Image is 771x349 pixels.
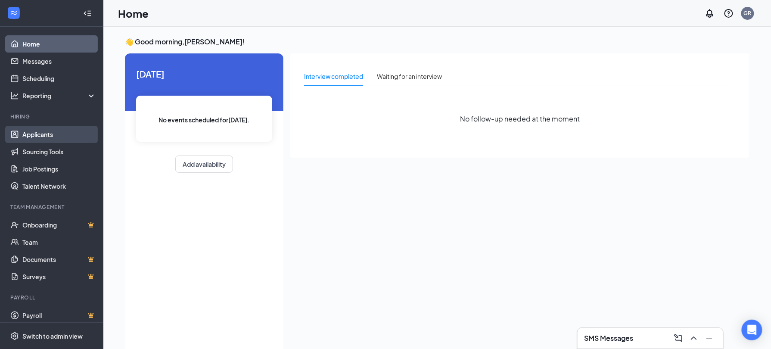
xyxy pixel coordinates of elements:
[10,203,94,211] div: Team Management
[9,9,18,17] svg: WorkstreamLogo
[22,53,96,70] a: Messages
[22,332,83,340] div: Switch to admin view
[703,331,716,345] button: Minimize
[742,320,762,340] div: Open Intercom Messenger
[159,115,250,125] span: No events scheduled for [DATE] .
[22,178,96,195] a: Talent Network
[22,216,96,234] a: OnboardingCrown
[22,35,96,53] a: Home
[689,333,699,343] svg: ChevronUp
[10,332,19,340] svg: Settings
[22,91,96,100] div: Reporting
[22,70,96,87] a: Scheduling
[22,160,96,178] a: Job Postings
[83,9,92,18] svg: Collapse
[10,113,94,120] div: Hiring
[10,91,19,100] svg: Analysis
[672,331,685,345] button: ComposeMessage
[22,234,96,251] a: Team
[687,331,701,345] button: ChevronUp
[377,72,442,81] div: Waiting for an interview
[136,67,272,81] span: [DATE]
[175,156,233,173] button: Add availability
[724,8,734,19] svg: QuestionInfo
[673,333,684,343] svg: ComposeMessage
[22,307,96,324] a: PayrollCrown
[705,8,715,19] svg: Notifications
[22,126,96,143] a: Applicants
[22,268,96,285] a: SurveysCrown
[22,143,96,160] a: Sourcing Tools
[584,333,634,343] h3: SMS Messages
[10,294,94,301] div: Payroll
[118,6,149,21] h1: Home
[460,113,580,124] span: No follow-up needed at the moment
[744,9,752,17] div: GR
[704,333,715,343] svg: Minimize
[304,72,363,81] div: Interview completed
[22,251,96,268] a: DocumentsCrown
[125,37,749,47] h3: 👋 Good morning, [PERSON_NAME] !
